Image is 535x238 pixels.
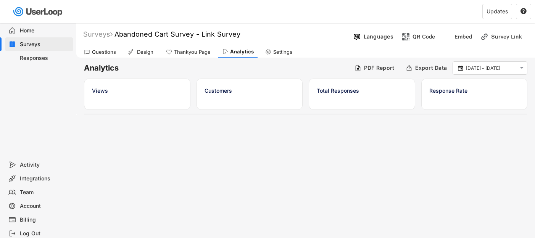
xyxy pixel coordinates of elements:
[92,49,116,55] div: Questions
[20,203,70,210] div: Account
[84,63,349,73] h6: Analytics
[20,27,70,34] div: Home
[518,65,525,71] button: 
[230,48,254,55] div: Analytics
[317,87,407,95] div: Total Responses
[20,41,70,48] div: Surveys
[429,87,520,95] div: Response Rate
[415,64,447,71] div: Export Data
[20,175,70,182] div: Integrations
[205,87,295,95] div: Customers
[364,64,395,71] div: PDF Report
[491,33,529,40] div: Survey Link
[454,33,472,40] div: Embed
[83,30,113,39] div: Surveys
[364,33,393,40] div: Languages
[20,55,70,62] div: Responses
[444,33,452,41] img: yH5BAEAAAAALAAAAAABAAEAAAIBRAA7
[92,87,182,95] div: Views
[480,33,488,41] img: LinkMinor.svg
[174,49,211,55] div: Thankyou Page
[520,8,527,15] button: 
[466,64,516,72] input: Select Date Range
[458,64,463,71] text: 
[20,216,70,224] div: Billing
[457,65,464,72] button: 
[20,161,70,169] div: Activity
[114,30,240,38] font: Abandoned Cart Survey - Link Survey
[20,189,70,196] div: Team
[520,65,524,71] text: 
[135,49,155,55] div: Design
[273,49,292,55] div: Settings
[20,230,70,237] div: Log Out
[353,33,361,41] img: Language%20Icon.svg
[487,9,508,14] div: Updates
[11,4,65,19] img: userloop-logo-01.svg
[402,33,410,41] img: ShopcodesMajor.svg
[413,33,435,40] div: QR Code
